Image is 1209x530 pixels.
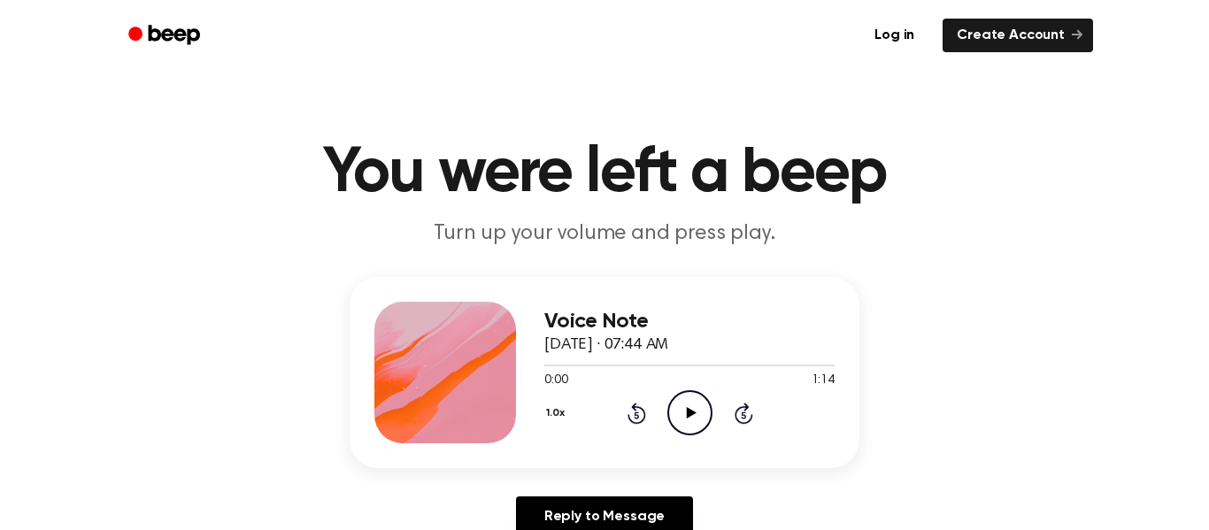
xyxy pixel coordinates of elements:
h1: You were left a beep [151,142,1058,205]
span: 0:00 [544,372,567,390]
a: Beep [116,19,216,53]
h3: Voice Note [544,310,835,334]
span: [DATE] · 07:44 AM [544,337,668,353]
span: 1:14 [812,372,835,390]
a: Log in [857,15,932,56]
p: Turn up your volume and press play. [265,219,944,249]
a: Create Account [943,19,1093,52]
button: 1.0x [544,398,571,428]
